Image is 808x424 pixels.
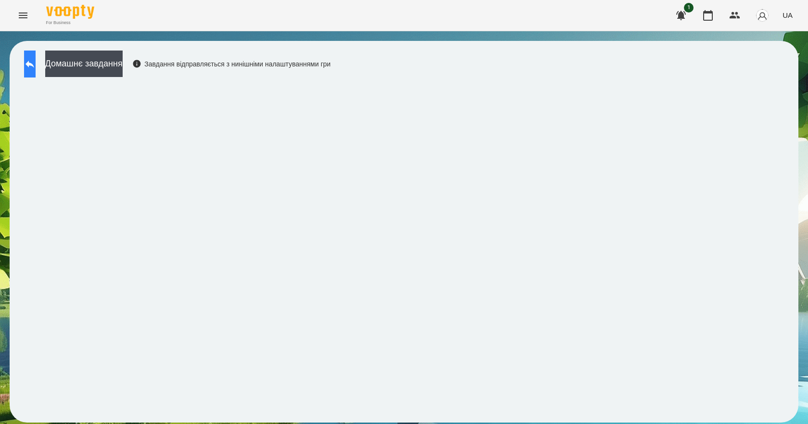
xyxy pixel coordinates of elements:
[45,51,123,77] button: Домашнє завдання
[783,10,793,20] span: UA
[756,9,769,22] img: avatar_s.png
[779,6,796,24] button: UA
[46,5,94,19] img: Voopty Logo
[46,20,94,26] span: For Business
[684,3,694,13] span: 1
[12,4,35,27] button: Menu
[132,59,331,69] div: Завдання відправляється з нинішніми налаштуваннями гри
